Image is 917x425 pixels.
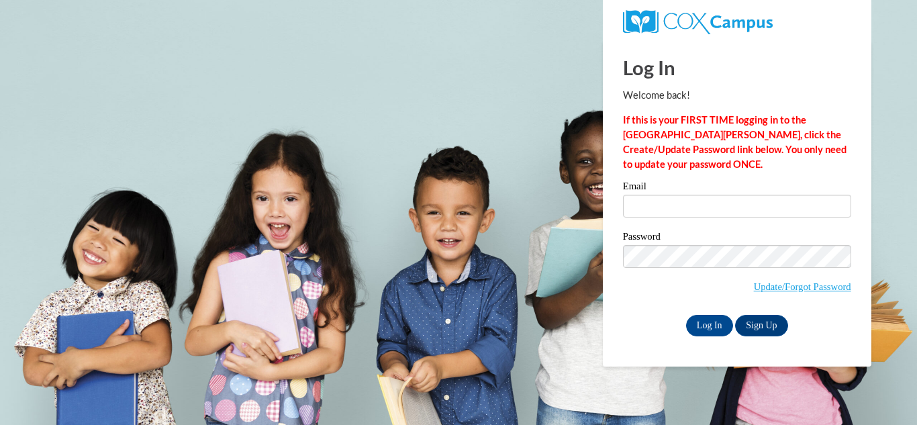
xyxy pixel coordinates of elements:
[623,88,851,103] p: Welcome back!
[623,232,851,245] label: Password
[686,315,733,336] input: Log In
[623,10,773,34] img: COX Campus
[754,281,851,292] a: Update/Forgot Password
[623,181,851,195] label: Email
[623,114,847,170] strong: If this is your FIRST TIME logging in to the [GEOGRAPHIC_DATA][PERSON_NAME], click the Create/Upd...
[623,15,773,27] a: COX Campus
[735,315,787,336] a: Sign Up
[623,54,851,81] h1: Log In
